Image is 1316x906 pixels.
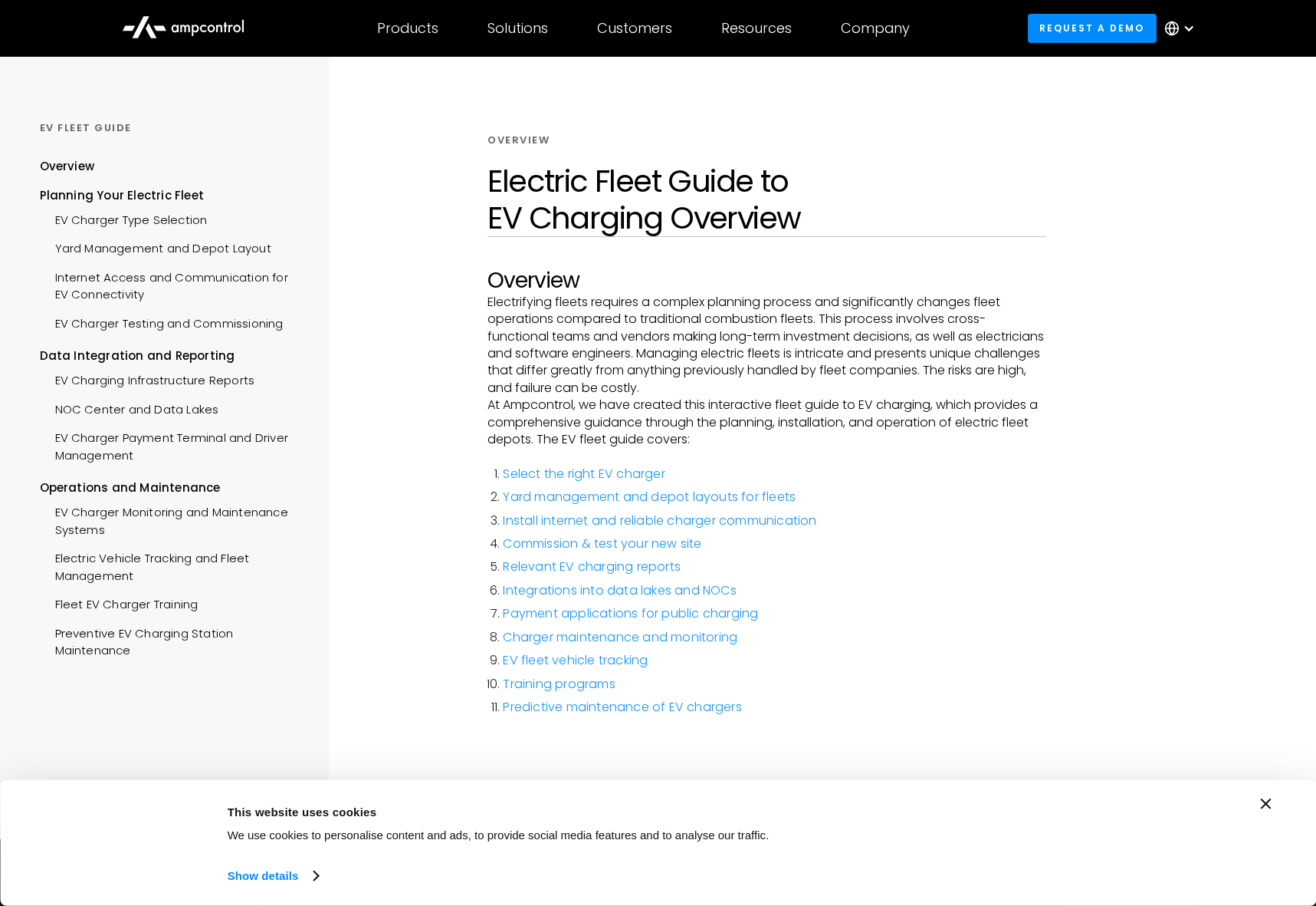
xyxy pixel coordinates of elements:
a: Fleet EV Charger Training [40,588,199,617]
div: Resources [721,20,792,37]
p: At Ampcontrol, we have created this interactive fleet guide to EV charging, which provides a comp... [487,397,1045,466]
div: Customers [597,20,672,37]
a: Install internet and reliable charger communication [503,512,816,529]
div: Overview [40,158,95,175]
a: Overview [40,158,95,186]
a: Payment applications for public charging [503,605,758,622]
p: Electrifying fleets requires a complex planning process and significantly changes fleet operation... [487,294,1045,397]
h1: Electric Fleet Guide to EV Charging Overview [487,163,1045,236]
a: Yard Management and Depot Layout [40,232,271,261]
p: ‍ [487,728,1045,745]
a: Commission & test your new site [503,535,701,552]
a: EV fleet vehicle tracking [503,651,648,669]
div: Company [841,20,910,37]
a: NOC Center and Data Lakes [40,394,219,422]
a: Yard management and depot layouts for fleets [503,488,796,506]
div: Operations and Maintenance [40,479,303,496]
h2: Overview [487,268,1045,294]
a: Select the right EV charger [503,465,665,483]
button: Okay [1013,799,1232,843]
a: Training programs [503,675,615,693]
a: Request a demo [1028,14,1157,42]
a: EV Charger Testing and Commissioning [40,307,284,335]
span: We use cookies to personalise content and ads, to provide social media features and to analyse ou... [228,829,770,842]
a: EV Charger Payment Terminal and Driver Management [40,422,303,468]
a: Predictive maintenance of EV chargers [503,698,741,716]
a: EV Charger Monitoring and Maintenance Systems [40,496,303,542]
a: EV Charging Infrastructure Reports [40,364,255,393]
a: Relevant EV charging reports [503,558,681,575]
a: Integrations into data lakes and NOCs [503,581,736,599]
div: Overview [487,133,550,147]
div: Solutions [487,20,548,37]
div: Products [377,20,438,37]
p: ‍ [487,746,1045,763]
div: Ev Fleet GUIDE [40,121,303,135]
a: Charger maintenance and monitoring [503,628,737,646]
div: This website uses cookies [228,802,979,821]
button: Close banner [1261,799,1272,809]
a: Preventive EV Charging Station Maintenance [40,617,303,663]
a: Internet Access and Communication for EV Connectivity [40,262,303,308]
div: Planning Your Electric Fleet [40,186,303,203]
a: Show details [228,865,318,888]
a: Electric Vehicle Tracking and Fleet Management [40,542,303,588]
div: Data Integration and Reporting [40,348,303,364]
a: EV Charger Type Selection [40,204,208,232]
